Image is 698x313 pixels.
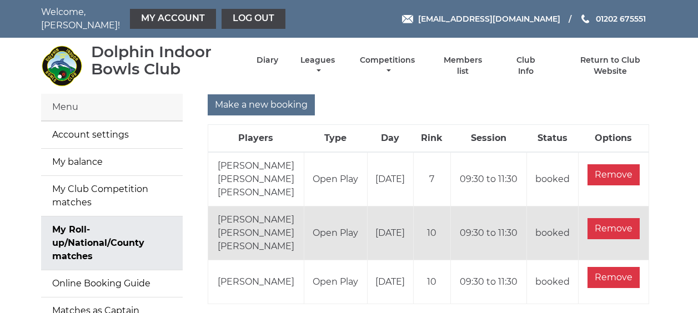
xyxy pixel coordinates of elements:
td: Open Play [304,260,367,304]
a: My Roll-up/National/County matches [41,216,183,270]
td: [PERSON_NAME] [PERSON_NAME] [PERSON_NAME] [208,152,304,206]
a: Account settings [41,122,183,148]
a: Online Booking Guide [41,270,183,297]
a: Phone us 01202 675551 [580,13,646,25]
td: 09:30 to 11:30 [450,152,526,206]
th: Options [578,125,649,153]
td: Open Play [304,152,367,206]
td: [DATE] [367,152,413,206]
td: [DATE] [367,260,413,304]
a: Log out [222,9,285,29]
td: [PERSON_NAME] [PERSON_NAME] [PERSON_NAME] [208,206,304,260]
td: [PERSON_NAME] [208,260,304,304]
input: Remove [587,267,640,288]
td: 10 [413,260,450,304]
td: 10 [413,206,450,260]
th: Status [527,125,579,153]
a: Return to Club Website [563,55,657,77]
a: Members list [437,55,488,77]
img: Email [402,15,413,23]
input: Make a new booking [208,94,315,115]
th: Rink [413,125,450,153]
td: 7 [413,152,450,206]
td: 09:30 to 11:30 [450,206,526,260]
a: Competitions [358,55,418,77]
a: Email [EMAIL_ADDRESS][DOMAIN_NAME] [402,13,560,25]
img: Phone us [581,14,589,23]
th: Session [450,125,526,153]
td: booked [527,260,579,304]
input: Remove [587,218,640,239]
th: Day [367,125,413,153]
a: My balance [41,149,183,175]
img: Dolphin Indoor Bowls Club [41,45,83,87]
a: Diary [257,55,278,65]
td: Open Play [304,206,367,260]
a: Club Info [508,55,544,77]
div: Dolphin Indoor Bowls Club [91,43,237,78]
a: My Account [130,9,216,29]
td: [DATE] [367,206,413,260]
div: Menu [41,94,183,121]
a: Leagues [298,55,338,77]
td: 09:30 to 11:30 [450,260,526,304]
input: Remove [587,164,640,185]
span: 01202 675551 [596,14,646,24]
nav: Welcome, [PERSON_NAME]! [41,6,288,32]
a: My Club Competition matches [41,176,183,216]
th: Type [304,125,367,153]
span: [EMAIL_ADDRESS][DOMAIN_NAME] [418,14,560,24]
td: booked [527,206,579,260]
th: Players [208,125,304,153]
td: booked [527,152,579,206]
